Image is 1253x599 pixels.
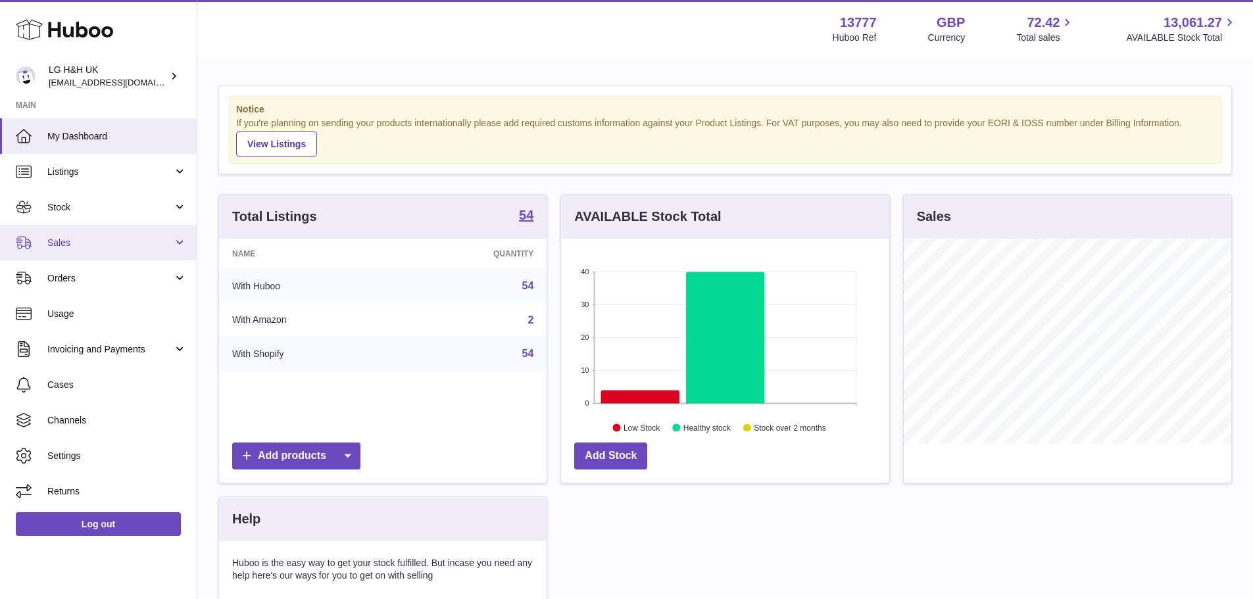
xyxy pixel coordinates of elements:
span: Usage [47,308,187,320]
a: View Listings [236,132,317,156]
a: 2 [528,314,533,325]
div: LG H&H UK [49,64,167,89]
td: With Amazon [219,303,399,337]
h3: Sales [917,208,951,226]
text: Low Stock [624,423,660,432]
th: Quantity [399,239,547,269]
text: 30 [581,300,589,308]
td: With Shopify [219,337,399,371]
span: Total sales [1016,32,1075,44]
span: Cases [47,379,187,391]
text: 20 [581,333,589,341]
a: 54 [522,280,534,291]
span: Invoicing and Payments [47,343,173,356]
span: My Dashboard [47,130,187,143]
text: 0 [585,399,589,407]
span: Orders [47,272,173,285]
a: 54 [519,208,533,224]
h3: Total Listings [232,208,317,226]
span: Returns [47,485,187,498]
span: Channels [47,414,187,427]
div: Huboo Ref [833,32,877,44]
td: With Huboo [219,269,399,303]
th: Name [219,239,399,269]
text: Healthy stock [683,423,731,432]
a: Log out [16,512,181,536]
span: Settings [47,450,187,462]
a: Add products [232,443,360,469]
img: veechen@lghnh.co.uk [16,66,36,86]
span: Stock [47,201,173,214]
a: 13,061.27 AVAILABLE Stock Total [1126,14,1237,44]
span: Sales [47,237,173,249]
strong: Notice [236,103,1214,116]
strong: 54 [519,208,533,222]
strong: 13777 [840,14,877,32]
span: Listings [47,166,173,178]
text: 40 [581,268,589,276]
a: 72.42 Total sales [1016,14,1075,44]
a: Add Stock [574,443,647,469]
span: 13,061.27 [1164,14,1222,32]
div: If you're planning on sending your products internationally please add required customs informati... [236,117,1214,156]
div: Currency [928,32,966,44]
p: Huboo is the easy way to get your stock fulfilled. But incase you need any help here's our ways f... [232,557,533,582]
span: [EMAIL_ADDRESS][DOMAIN_NAME] [49,77,193,87]
span: AVAILABLE Stock Total [1126,32,1237,44]
span: 72.42 [1027,14,1060,32]
strong: GBP [937,14,965,32]
h3: Help [232,510,260,528]
h3: AVAILABLE Stock Total [574,208,721,226]
text: Stock over 2 months [754,423,826,432]
a: 54 [522,348,534,359]
text: 10 [581,366,589,374]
